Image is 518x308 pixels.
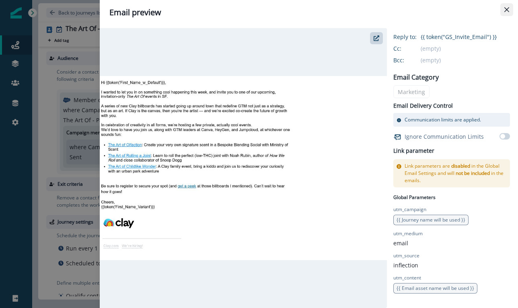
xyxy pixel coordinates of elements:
[397,216,465,223] span: {{ Journey name will be used }}
[421,56,505,64] div: (empty)
[500,3,513,16] button: Close
[393,146,434,156] h2: Link parameter
[393,261,418,269] p: inflection
[393,192,436,201] p: Global Parameters
[393,252,419,259] p: utm_source
[421,33,505,41] div: {{ token("GS_Invite_Email") }}
[393,206,426,213] p: utm_campaign
[393,33,434,41] div: Reply to:
[393,44,434,53] div: Cc:
[100,76,387,260] img: email asset unavailable
[397,285,474,292] span: {{ Email asset name will be used }}
[456,170,490,177] span: not be included
[393,230,423,237] p: utm_medium
[393,239,408,247] p: email
[421,44,505,53] div: (empty)
[109,6,508,18] div: Email preview
[451,162,470,169] span: disabled
[393,56,434,64] div: Bcc:
[393,274,421,281] p: utm_content
[405,162,507,184] p: Link parameters are in the Global Email Settings and will in the emails.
